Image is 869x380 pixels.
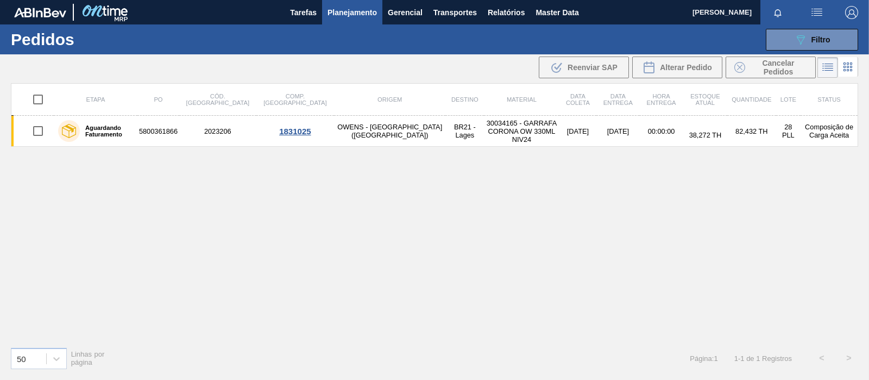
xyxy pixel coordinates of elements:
span: Origem [377,96,402,103]
span: Relatórios [488,6,525,19]
span: Cancelar Pedidos [750,59,807,76]
td: Composição de Carga Aceita [801,116,858,147]
label: Aguardando Faturamento [80,124,133,138]
span: Transportes [433,6,477,19]
span: Lote [780,96,796,103]
td: 82,432 TH [727,116,776,147]
h1: Pedidos [11,33,168,46]
button: Cancelar Pedidos [726,57,816,78]
span: 1 - 1 de 1 Registros [734,354,792,363]
span: Status [817,96,840,103]
span: Reenviar SAP [568,63,618,72]
td: OWENS - [GEOGRAPHIC_DATA] ([GEOGRAPHIC_DATA]) [334,116,445,147]
td: 2023206 [179,116,256,147]
span: Página : 1 [690,354,717,363]
div: Visão em Cards [838,57,858,78]
img: Logout [845,6,858,19]
div: Cancelar Pedidos em Massa [726,57,816,78]
td: [DATE] [596,116,639,147]
span: Master Data [536,6,578,19]
div: Reenviar SAP [539,57,629,78]
a: Aguardando Faturamento58003618662023206OWENS - [GEOGRAPHIC_DATA] ([GEOGRAPHIC_DATA])BR21 - Lages3... [11,116,858,147]
span: Quantidade [732,96,771,103]
span: Gerencial [388,6,423,19]
button: Filtro [766,29,858,51]
td: 5800361866 [137,116,179,147]
span: Alterar Pedido [660,63,712,72]
div: Alterar Pedido [632,57,722,78]
div: 1831025 [258,127,333,136]
span: Linhas por página [71,350,105,366]
span: Planejamento [328,6,377,19]
span: Etapa [86,96,105,103]
span: Comp. [GEOGRAPHIC_DATA] [263,93,326,106]
span: Destino [451,96,478,103]
span: PO [154,96,162,103]
span: Material [507,96,537,103]
img: userActions [810,6,823,19]
img: TNhmsLtSVTkK8tSr43FrP2fwEKptu5GPRR3wAAAABJRU5ErkJggg== [14,8,66,17]
span: Tarefas [290,6,317,19]
button: Notificações [760,5,795,20]
div: 50 [17,354,26,363]
button: < [808,345,835,372]
span: Hora Entrega [646,93,676,106]
span: 38,272 TH [689,131,722,139]
td: 28 PLL [776,116,801,147]
span: Cód. [GEOGRAPHIC_DATA] [186,93,249,106]
span: Estoque atual [690,93,720,106]
span: Data entrega [603,93,633,106]
td: BR21 - Lages [445,116,484,147]
button: > [835,345,862,372]
span: Filtro [811,35,830,44]
td: 00:00:00 [639,116,683,147]
td: 30034165 - GARRAFA CORONA OW 330ML NIV24 [484,116,559,147]
div: Visão em Lista [817,57,838,78]
td: [DATE] [559,116,597,147]
span: Data coleta [566,93,590,106]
